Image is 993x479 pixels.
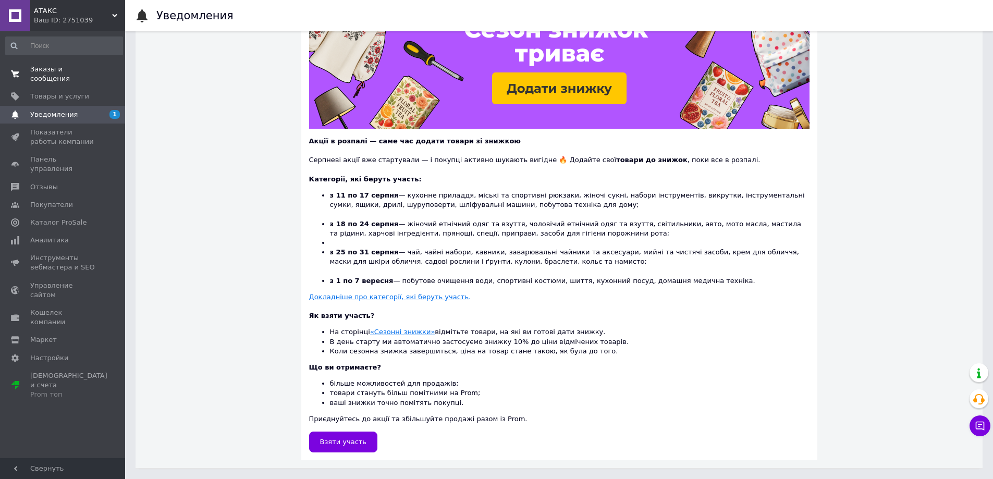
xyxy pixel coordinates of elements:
li: Коли сезонна знижка завершиться, ціна на товар стане такою, як була до того. [330,347,810,356]
li: В день старту ми автоматично застосуємо знижку 10% до ціни відмічених товарів. [330,337,810,347]
span: Маркет [30,335,57,345]
b: з 1 по 7 вересня [330,277,394,285]
span: Инструменты вебмастера и SEO [30,253,96,272]
span: Взяти участь [320,438,367,446]
span: АТАКС [34,6,112,16]
li: — чай, чайні набори, кавники, заварювальні чайники та аксесуари, мийні та чистячі засоби, крем дл... [330,248,810,276]
span: Управление сайтом [30,281,96,300]
b: з 18 по 24 серпня [330,220,399,228]
span: [DEMOGRAPHIC_DATA] и счета [30,371,107,400]
span: Показатели работы компании [30,128,96,146]
div: Серпневі акції вже стартували — і покупці активно шукають вигідне 🔥 Додайте свої , поки все в роз... [309,146,810,165]
u: Докладніше про категорії, які беруть участь [309,293,469,301]
span: Покупатели [30,200,73,210]
span: Каталог ProSale [30,218,87,227]
span: Уведомления [30,110,78,119]
b: Акції в розпалі — саме час додати товари зі знижкою [309,137,521,145]
li: На сторінці відмітьте товари, на які ви готові дати знижку. [330,327,810,337]
li: ваші знижки точно помітять покупці. [330,398,810,408]
b: Категорії, які беруть участь: [309,175,422,183]
b: Як взяти участь? [309,312,375,320]
b: товари до знижок [616,156,688,164]
span: 1 [109,110,120,119]
div: Prom топ [30,390,107,399]
span: Настройки [30,353,68,363]
input: Поиск [5,36,123,55]
li: — жіночий етнічний одяг та взуття, чоловічий етнічний одяг та взуття, світильники, авто, мото мас... [330,219,810,238]
button: Чат с покупателем [970,415,990,436]
li: більше можливостей для продажів; [330,379,810,388]
div: Ваш ID: 2751039 [34,16,125,25]
li: — кухонне приладдя, міські та спортивні рюкзаки, жіночі сукні, набори інструментів, викрутки, інс... [330,191,810,219]
b: з 25 по 31 серпня [330,248,399,256]
span: Панель управления [30,155,96,174]
h1: Уведомления [156,9,234,22]
div: Приєднуйтесь до акції та збільшуйте продажі разом із Prom. [309,363,810,424]
span: Товары и услуги [30,92,89,101]
span: Отзывы [30,182,58,192]
b: з 11 по 17 серпня [330,191,399,199]
a: Взяти участь [309,432,378,452]
a: «Сезонні знижки» [370,328,435,336]
span: Аналитика [30,236,69,245]
span: Заказы и сообщения [30,65,96,83]
li: товари стануть більш помітними на Prom; [330,388,810,398]
b: Що ви отримаєте? [309,363,381,371]
a: Докладніше про категорії, які беруть участь. [309,293,471,301]
li: — побутове очищення води, спортивні костюми, шиття, кухонний посуд, домашня медична техніка. [330,276,810,286]
span: Кошелек компании [30,308,96,327]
